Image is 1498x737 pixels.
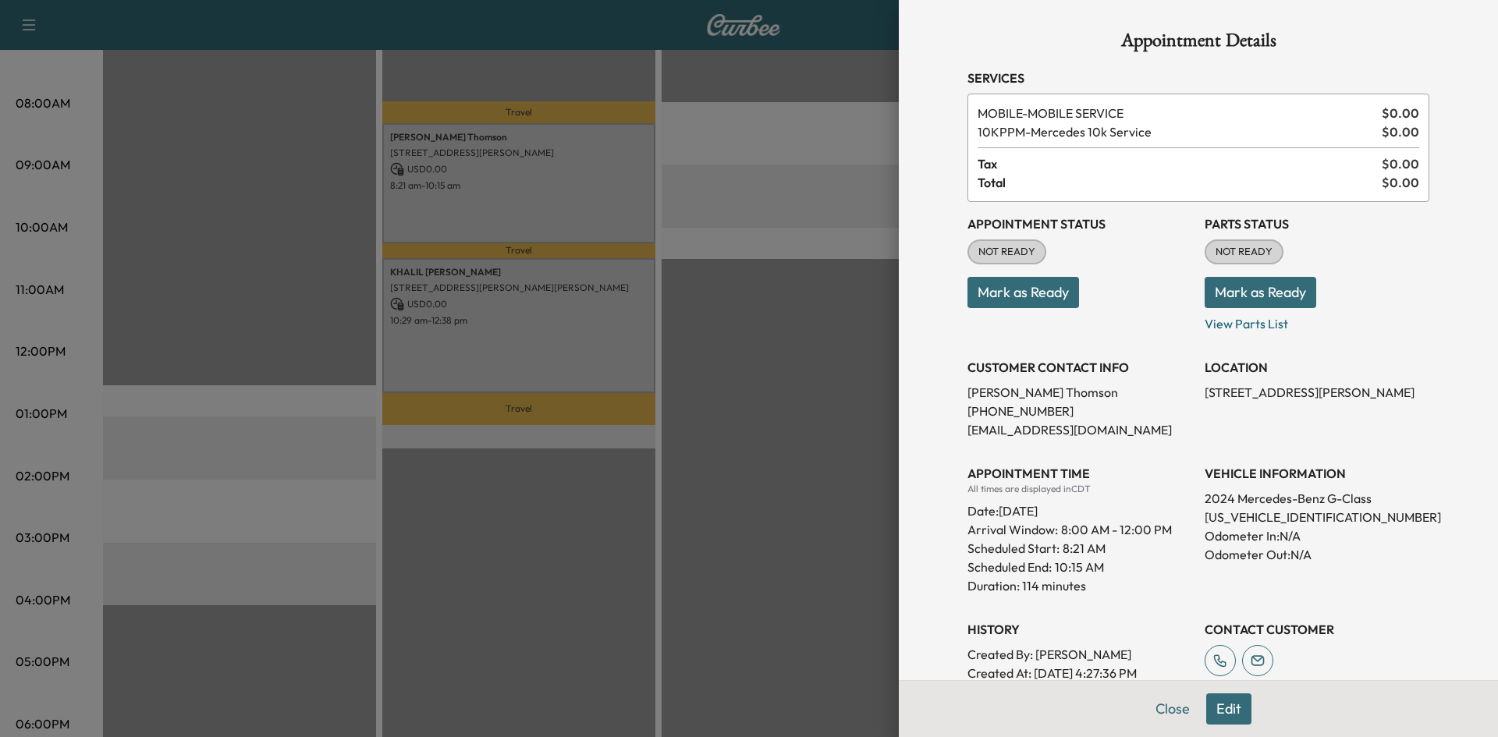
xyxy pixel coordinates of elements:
span: NOT READY [969,244,1045,260]
p: View Parts List [1205,308,1429,333]
p: [STREET_ADDRESS][PERSON_NAME] [1205,383,1429,402]
button: Close [1145,693,1200,725]
div: All times are displayed in CDT [967,483,1192,495]
h3: CUSTOMER CONTACT INFO [967,358,1192,377]
p: Duration: 114 minutes [967,576,1192,595]
p: Created By : [PERSON_NAME] [967,645,1192,664]
h3: LOCATION [1205,358,1429,377]
span: $ 0.00 [1382,154,1419,173]
p: Created At : [DATE] 4:27:36 PM [967,664,1192,682]
h3: History [967,620,1192,639]
span: Total [978,173,1382,192]
h3: CONTACT CUSTOMER [1205,620,1429,639]
h3: Services [967,69,1429,87]
button: Mark as Ready [967,277,1079,308]
h3: Appointment Status [967,214,1192,233]
span: NOT READY [1206,244,1282,260]
p: Odometer Out: N/A [1205,545,1429,564]
p: Arrival Window: [967,520,1192,539]
p: 2024 Mercedes-Benz G-Class [1205,489,1429,508]
p: [PERSON_NAME] Thomson [967,383,1192,402]
p: [EMAIL_ADDRESS][DOMAIN_NAME] [967,420,1192,439]
span: MOBILE SERVICE [978,104,1376,122]
button: Mark as Ready [1205,277,1316,308]
span: Tax [978,154,1382,173]
p: [PHONE_NUMBER] [967,402,1192,420]
div: Date: [DATE] [967,495,1192,520]
span: 8:00 AM - 12:00 PM [1061,520,1172,539]
h1: Appointment Details [967,31,1429,56]
p: Odometer In: N/A [1205,526,1429,545]
h3: Parts Status [1205,214,1429,233]
p: 8:21 AM [1063,539,1106,558]
p: [US_VEHICLE_IDENTIFICATION_NUMBER] [1205,508,1429,526]
span: $ 0.00 [1382,173,1419,192]
p: 10:15 AM [1055,558,1104,576]
span: $ 0.00 [1382,104,1419,122]
button: Edit [1206,693,1251,725]
p: Scheduled Start: [967,539,1060,558]
span: Mercedes 10k Service [978,122,1376,141]
h3: VEHICLE INFORMATION [1205,464,1429,483]
p: Scheduled End: [967,558,1052,576]
span: $ 0.00 [1382,122,1419,141]
h3: APPOINTMENT TIME [967,464,1192,483]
